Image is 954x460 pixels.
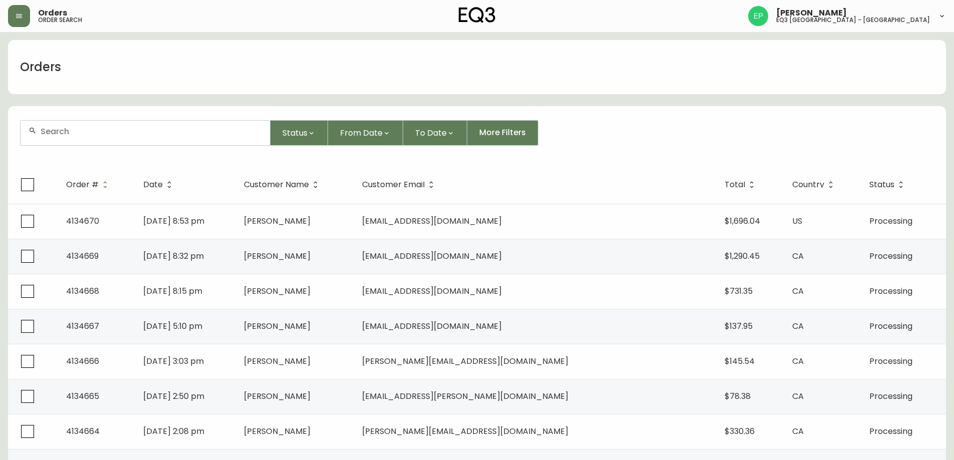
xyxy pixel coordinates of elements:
[725,425,755,437] span: $330.36
[38,9,67,17] span: Orders
[792,250,804,262] span: CA
[244,182,309,188] span: Customer Name
[467,120,538,146] button: More Filters
[792,180,837,189] span: Country
[362,180,438,189] span: Customer Email
[66,425,100,437] span: 4134664
[776,17,930,23] h5: eq3 [GEOGRAPHIC_DATA] - [GEOGRAPHIC_DATA]
[869,390,912,402] span: Processing
[792,215,802,227] span: US
[792,182,824,188] span: Country
[143,390,204,402] span: [DATE] 2:50 pm
[66,285,99,297] span: 4134668
[270,120,328,146] button: Status
[244,180,322,189] span: Customer Name
[792,425,804,437] span: CA
[340,127,383,139] span: From Date
[143,285,202,297] span: [DATE] 8:15 pm
[869,320,912,332] span: Processing
[869,180,907,189] span: Status
[143,182,163,188] span: Date
[748,6,768,26] img: edb0eb29d4ff191ed42d19acdf48d771
[66,250,99,262] span: 4134669
[38,17,82,23] h5: order search
[362,182,425,188] span: Customer Email
[403,120,467,146] button: To Date
[143,250,204,262] span: [DATE] 8:32 pm
[143,355,204,367] span: [DATE] 3:03 pm
[362,425,568,437] span: [PERSON_NAME][EMAIL_ADDRESS][DOMAIN_NAME]
[869,182,894,188] span: Status
[725,355,755,367] span: $145.54
[479,127,526,138] span: More Filters
[66,355,99,367] span: 4134666
[66,390,99,402] span: 4134665
[244,250,310,262] span: [PERSON_NAME]
[869,250,912,262] span: Processing
[362,250,502,262] span: [EMAIL_ADDRESS][DOMAIN_NAME]
[66,180,112,189] span: Order #
[244,285,310,297] span: [PERSON_NAME]
[362,355,568,367] span: [PERSON_NAME][EMAIL_ADDRESS][DOMAIN_NAME]
[362,285,502,297] span: [EMAIL_ADDRESS][DOMAIN_NAME]
[66,320,99,332] span: 4134667
[725,182,745,188] span: Total
[244,390,310,402] span: [PERSON_NAME]
[792,390,804,402] span: CA
[725,180,758,189] span: Total
[244,355,310,367] span: [PERSON_NAME]
[244,215,310,227] span: [PERSON_NAME]
[143,180,176,189] span: Date
[143,425,204,437] span: [DATE] 2:08 pm
[869,425,912,437] span: Processing
[282,127,307,139] span: Status
[792,355,804,367] span: CA
[66,182,99,188] span: Order #
[143,320,202,332] span: [DATE] 5:10 pm
[725,320,753,332] span: $137.95
[362,390,568,402] span: [EMAIL_ADDRESS][PERSON_NAME][DOMAIN_NAME]
[792,320,804,332] span: CA
[869,215,912,227] span: Processing
[725,390,751,402] span: $78.38
[143,215,204,227] span: [DATE] 8:53 pm
[244,425,310,437] span: [PERSON_NAME]
[20,59,61,76] h1: Orders
[792,285,804,297] span: CA
[41,127,262,136] input: Search
[725,285,753,297] span: $731.35
[362,320,502,332] span: [EMAIL_ADDRESS][DOMAIN_NAME]
[725,250,760,262] span: $1,290.45
[725,215,760,227] span: $1,696.04
[869,355,912,367] span: Processing
[66,215,99,227] span: 4134670
[459,7,496,23] img: logo
[776,9,847,17] span: [PERSON_NAME]
[328,120,403,146] button: From Date
[869,285,912,297] span: Processing
[362,215,502,227] span: [EMAIL_ADDRESS][DOMAIN_NAME]
[244,320,310,332] span: [PERSON_NAME]
[415,127,447,139] span: To Date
